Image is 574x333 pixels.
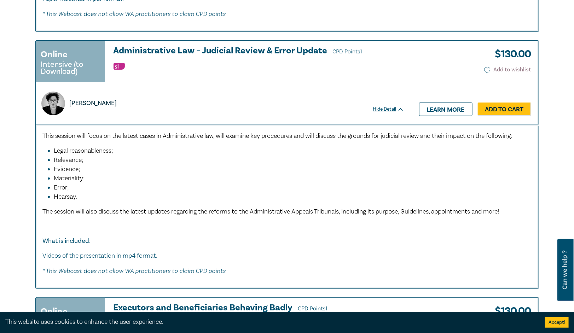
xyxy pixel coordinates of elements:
[43,237,91,245] strong: What is included:
[54,174,85,182] span: Materiality;
[114,303,404,314] h3: Executors and Beneficiaries Behaving Badly
[41,92,65,115] img: https://s3.ap-southeast-2.amazonaws.com/lc-presenter-images/Shannon%20Finegan.jpg
[43,132,512,140] span: This session will focus on the latest cases in Administrative law, will examine key procedures an...
[41,61,100,75] small: Intensive (to Download)
[43,251,532,261] p: Videos of the presentation in mp4 format.
[43,208,499,216] span: The session will also discuss the latest updates regarding the reforms to the Administrative Appe...
[41,305,68,318] h3: Online
[54,156,84,164] span: Relevance;
[333,48,363,55] span: CPD Points 1
[54,193,77,201] span: Hearsay.
[478,103,531,116] a: Add to Cart
[70,99,117,108] p: [PERSON_NAME]
[54,147,114,155] span: Legal reasonableness;
[41,48,68,61] h3: Online
[562,243,568,297] span: Can we help ?
[43,267,226,274] em: * This Webcast does not allow WA practitioners to claim CPD points
[5,317,534,327] div: This website uses cookies to enhance the user experience.
[490,46,531,62] h3: $ 130.00
[54,183,69,192] span: Error;
[484,66,531,74] button: Add to wishlist
[419,103,472,116] a: Learn more
[114,63,125,70] img: Substantive Law
[54,165,81,173] span: Evidence;
[114,303,404,314] a: Executors and Beneficiaries Behaving Badly CPD Points1
[545,317,569,328] button: Accept cookies
[373,106,412,113] div: Hide Detail
[43,10,226,17] em: * This Webcast does not allow WA practitioners to claim CPD points
[114,46,404,57] a: Administrative Law – Judicial Review & Error Update CPD Points1
[298,305,328,312] span: CPD Points 1
[114,46,404,57] h3: Administrative Law – Judicial Review & Error Update
[490,303,531,319] h3: $ 130.00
